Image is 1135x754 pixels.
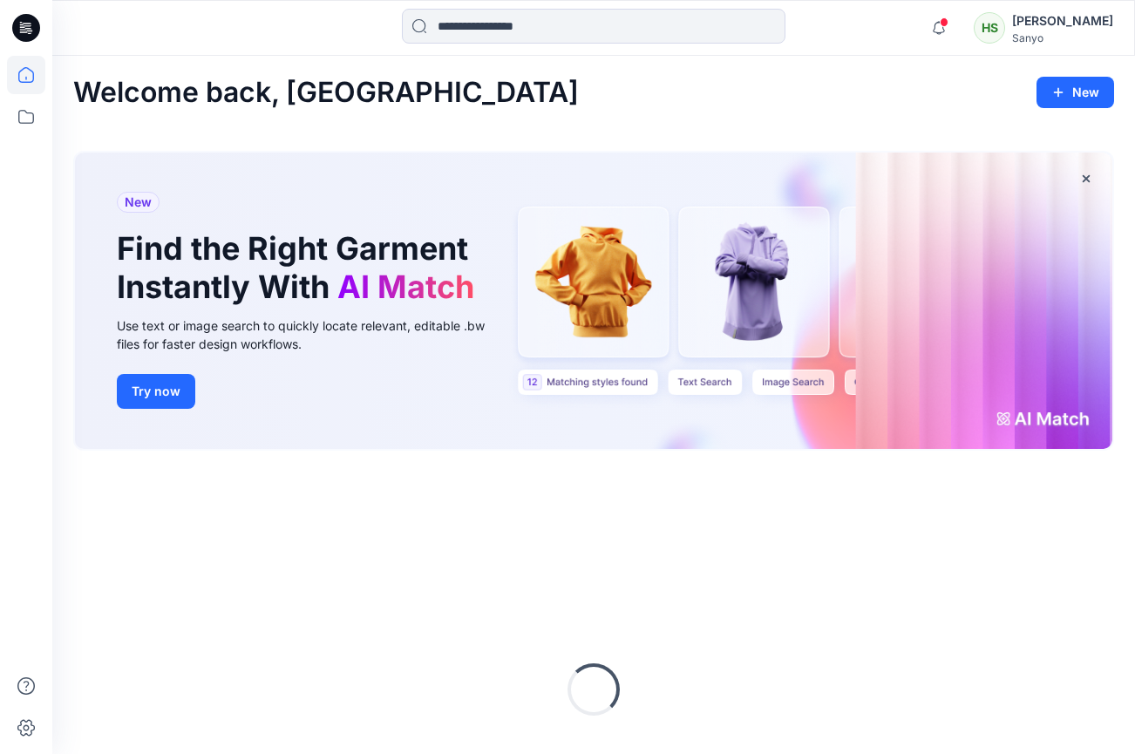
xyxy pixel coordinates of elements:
[73,77,579,109] h2: Welcome back, [GEOGRAPHIC_DATA]
[117,374,195,409] button: Try now
[1012,10,1113,31] div: [PERSON_NAME]
[1012,31,1113,44] div: Sanyo
[117,316,509,353] div: Use text or image search to quickly locate relevant, editable .bw files for faster design workflows.
[125,192,152,213] span: New
[337,268,474,306] span: AI Match
[1036,77,1114,108] button: New
[974,12,1005,44] div: HS
[117,230,483,305] h1: Find the Right Garment Instantly With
